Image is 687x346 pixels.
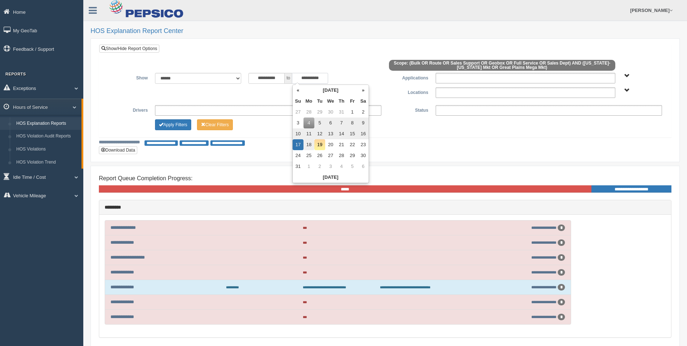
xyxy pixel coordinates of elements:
td: 1 [347,107,358,118]
th: [DATE] [293,172,369,183]
h4: Report Queue Completion Progress: [99,175,671,182]
a: HOS Violations [13,143,81,156]
td: 27 [293,107,303,118]
label: Drivers [105,105,151,114]
td: 4 [303,118,314,128]
td: 8 [347,118,358,128]
td: 12 [314,128,325,139]
button: Download Data [99,146,137,154]
td: 13 [325,128,336,139]
button: Change Filter Options [155,119,191,130]
th: » [358,85,369,96]
th: We [325,96,336,107]
td: 26 [314,150,325,161]
td: 24 [293,150,303,161]
td: 2 [358,107,369,118]
td: 17 [293,139,303,150]
td: 31 [293,161,303,172]
td: 30 [325,107,336,118]
th: Tu [314,96,325,107]
td: 15 [347,128,358,139]
td: 19 [314,139,325,150]
td: 20 [325,139,336,150]
th: Su [293,96,303,107]
label: Applications [385,73,432,82]
td: 11 [303,128,314,139]
td: 21 [336,139,347,150]
a: HOS Violation Trend [13,156,81,169]
td: 23 [358,139,369,150]
td: 29 [347,150,358,161]
td: 16 [358,128,369,139]
h2: HOS Explanation Report Center [91,28,680,35]
th: [DATE] [303,85,358,96]
td: 6 [358,161,369,172]
th: Th [336,96,347,107]
td: 4 [336,161,347,172]
th: Mo [303,96,314,107]
a: HOS Explanation Reports [13,117,81,130]
td: 28 [336,150,347,161]
span: to [285,73,292,84]
td: 5 [347,161,358,172]
th: « [293,85,303,96]
a: Show/Hide Report Options [99,45,159,53]
span: Scope: (Bulk OR Route OR Sales Support OR Geobox OR Full Service OR Sales Dept) AND ([US_STATE]-[... [389,60,615,71]
td: 10 [293,128,303,139]
td: 3 [325,161,336,172]
td: 5 [314,118,325,128]
td: 1 [303,161,314,172]
button: Change Filter Options [197,119,233,130]
td: 22 [347,139,358,150]
td: 29 [314,107,325,118]
td: 6 [325,118,336,128]
th: Fr [347,96,358,107]
td: 28 [303,107,314,118]
label: Status [385,105,432,114]
td: 2 [314,161,325,172]
td: 25 [303,150,314,161]
td: 30 [358,150,369,161]
a: HOS Violation Audit Reports [13,130,81,143]
td: 18 [303,139,314,150]
td: 9 [358,118,369,128]
label: Locations [385,87,432,96]
td: 3 [293,118,303,128]
th: Sa [358,96,369,107]
label: Show [105,73,151,82]
td: 27 [325,150,336,161]
td: 31 [336,107,347,118]
td: 7 [336,118,347,128]
td: 14 [336,128,347,139]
